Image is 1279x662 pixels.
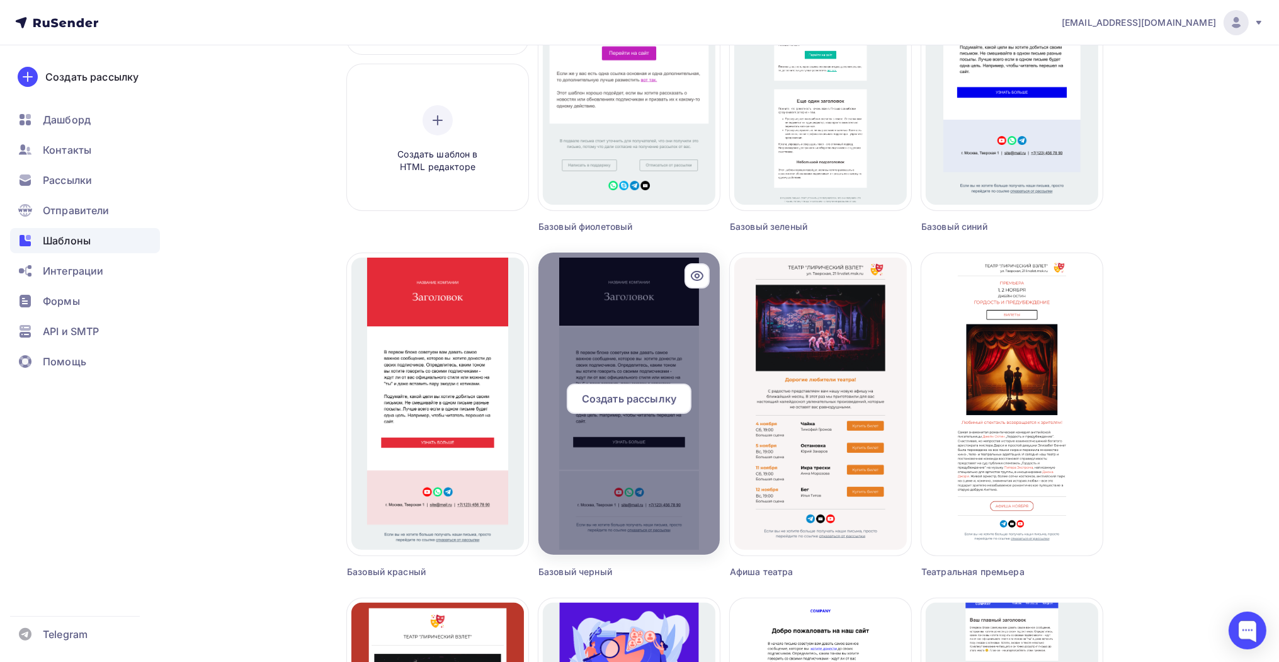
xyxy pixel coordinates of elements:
[538,566,674,578] div: Базовый черный
[10,137,160,163] a: Контакты
[347,566,483,578] div: Базовый красный
[43,142,91,157] span: Контакты
[921,566,1057,578] div: Театральная премьера
[43,324,99,339] span: API и SMTP
[43,354,86,369] span: Помощь
[10,198,160,223] a: Отправители
[43,203,110,218] span: Отправители
[538,220,674,233] div: Базовый фиолетовый
[10,288,160,314] a: Формы
[43,294,80,309] span: Формы
[730,566,866,578] div: Афиша театра
[921,220,1057,233] div: Базовый синий
[43,627,88,642] span: Telegram
[730,220,866,233] div: Базовый зеленый
[43,263,103,278] span: Интеграции
[1062,10,1264,35] a: [EMAIL_ADDRESS][DOMAIN_NAME]
[45,69,139,84] div: Создать рассылку
[582,391,676,406] span: Создать рассылку
[10,107,160,132] a: Дашборд
[43,173,92,188] span: Рассылки
[1062,16,1216,29] span: [EMAIL_ADDRESS][DOMAIN_NAME]
[10,168,160,193] a: Рассылки
[43,112,91,127] span: Дашборд
[378,148,497,174] span: Создать шаблон в HTML редакторе
[43,233,91,248] span: Шаблоны
[10,228,160,253] a: Шаблоны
